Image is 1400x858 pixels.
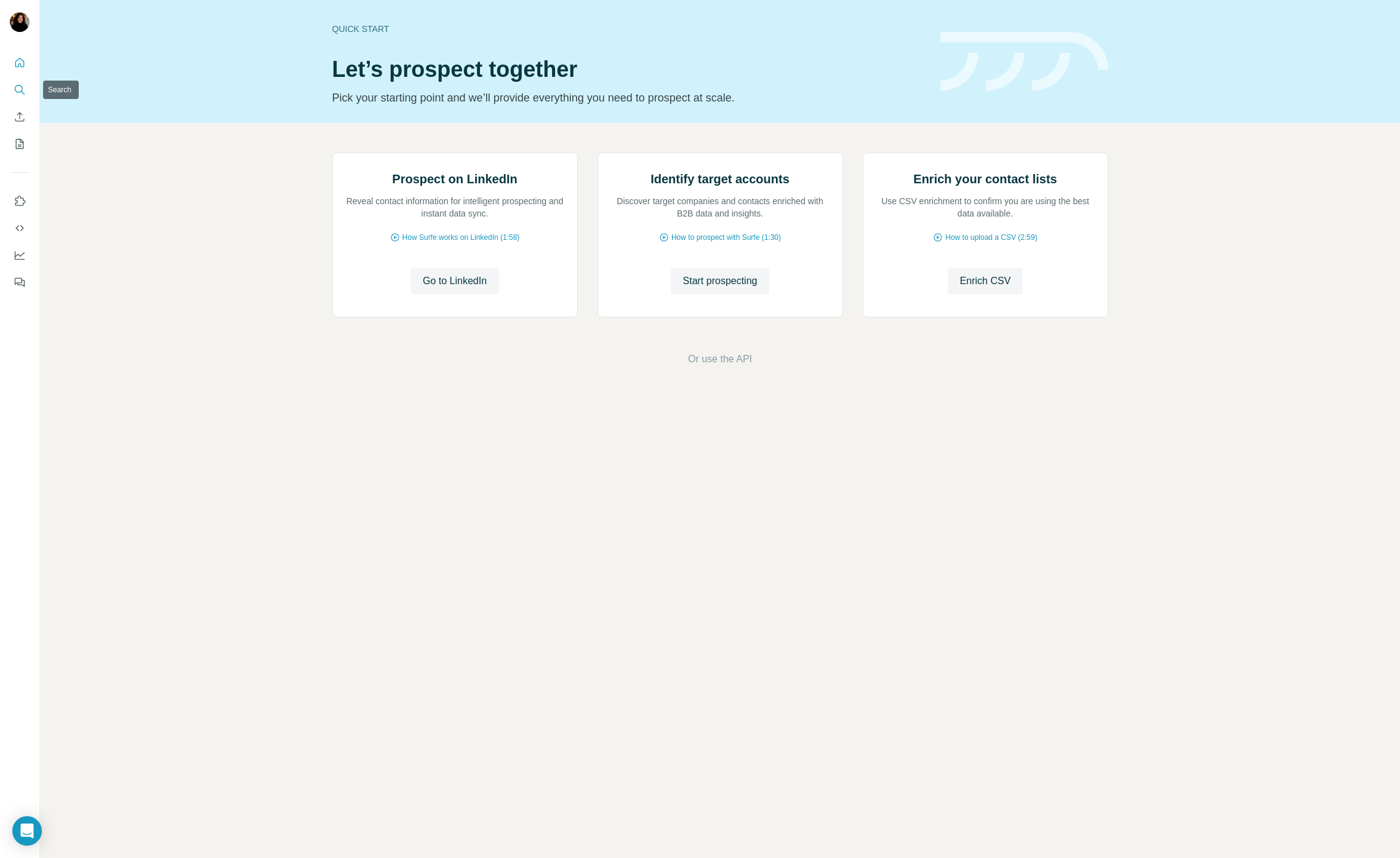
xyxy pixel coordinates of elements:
[10,190,30,212] button: Use Surfe on LinkedIn
[671,268,770,295] button: Start prospecting
[423,274,487,288] span: Go to LinkedIn
[688,352,752,367] button: Or use the API
[940,32,1108,92] img: banner
[332,57,926,82] h1: Let’s prospect together
[10,79,30,101] button: Search
[948,268,1023,295] button: Enrich CSV
[10,217,30,239] button: Use Surfe API
[10,52,30,74] button: Quick start
[12,816,42,846] div: Open Intercom Messenger
[650,170,790,188] h2: Identify target accounts
[332,89,926,106] p: Pick your starting point and we’ll provide everything you need to prospect at scale.
[10,133,30,155] button: My lists
[410,268,499,295] button: Go to LinkedIn
[671,232,781,243] span: How to prospect with Surfe (1:30)
[10,106,30,128] button: Enrich CSV
[960,274,1011,288] span: Enrich CSV
[10,271,30,293] button: Feedback
[392,170,517,188] h2: Prospect on LinkedIn
[10,12,30,32] img: Avatar
[683,274,758,288] span: Start prospecting
[10,244,30,266] button: Dashboard
[345,195,565,220] p: Reveal contact information for intelligent prospecting and instant data sync.
[402,232,520,243] span: How Surfe works on LinkedIn (1:58)
[876,195,1095,220] p: Use CSV enrichment to confirm you are using the best data available.
[332,23,926,35] div: Quick start
[913,170,1057,188] h2: Enrich your contact lists
[945,232,1037,243] span: How to upload a CSV (2:59)
[610,195,830,220] p: Discover target companies and contacts enriched with B2B data and insights.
